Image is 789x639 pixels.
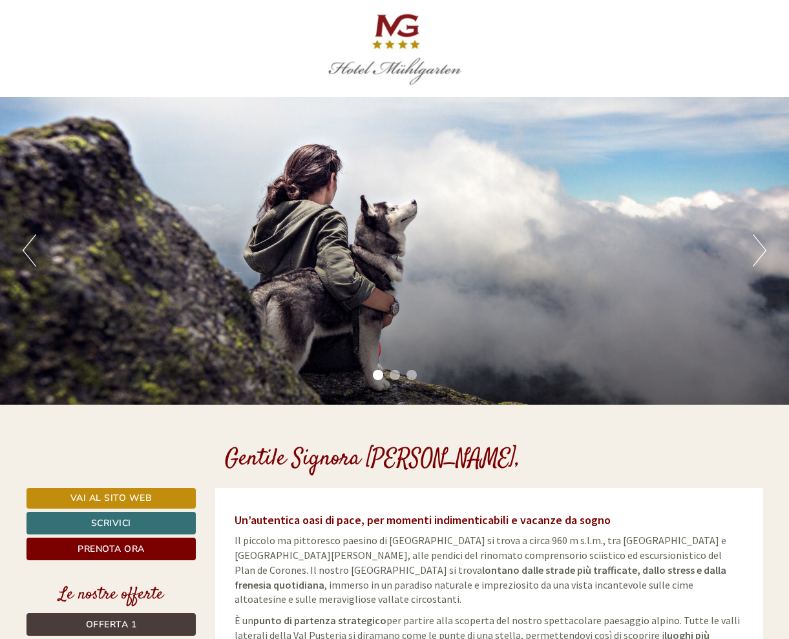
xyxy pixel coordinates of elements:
[26,512,196,534] a: Scrivici
[253,614,386,627] strong: punto di partenza strategico
[26,538,196,560] a: Prenota ora
[26,488,196,509] a: Vai al sito web
[23,234,36,267] button: Previous
[235,512,611,527] span: Un’autentica oasi di pace, per momenti indimenticabili e vacanze da sogno
[235,563,726,591] strong: lontano dalle strade più trafficate, dallo stress e dalla frenesia quotidiana
[225,447,520,472] h1: Gentile Signora [PERSON_NAME],
[86,618,137,631] span: Offerta 1
[753,234,766,267] button: Next
[26,583,196,607] div: Le nostre offerte
[235,534,726,605] span: Il piccolo ma pittoresco paesino di [GEOGRAPHIC_DATA] si trova a circa 960 m s.l.m., tra [GEOGRAP...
